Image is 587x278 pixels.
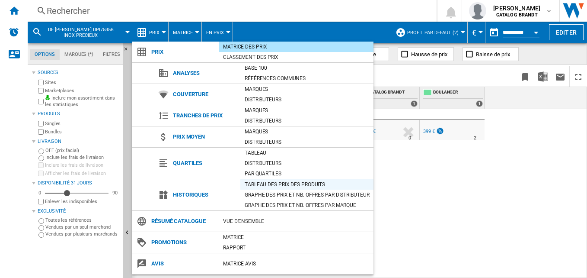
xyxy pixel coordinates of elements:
div: Matrice [219,233,373,242]
div: Graphe des prix et nb. offres par distributeur [240,191,373,199]
span: Prix [147,46,219,58]
div: Distributeurs [240,138,373,146]
span: Avis [147,258,219,270]
span: Résumé catalogue [147,215,219,227]
div: Marques [240,85,373,94]
span: Prix moyen [169,131,240,143]
div: Références communes [240,74,373,83]
div: Tableau des prix des produits [240,180,373,189]
span: Promotions [147,236,219,249]
div: Marques [240,106,373,115]
div: Par quartiles [240,169,373,178]
div: Distributeurs [240,95,373,104]
div: Vue d'ensemble [219,217,373,226]
div: Rapport [219,243,373,252]
div: Matrice des prix [219,42,373,51]
div: Base 100 [240,64,373,72]
div: Classement des prix [219,53,373,61]
div: Distributeurs [240,116,373,125]
span: Analyses [169,67,240,79]
div: Marques [240,127,373,136]
span: Tranches de prix [169,110,240,122]
div: Matrice AVIS [219,259,373,268]
div: Tableau [240,149,373,157]
div: Graphe des prix et nb. offres par marque [240,201,373,210]
div: Distributeurs [240,159,373,168]
span: Couverture [169,88,240,100]
span: Historiques [169,189,240,201]
span: Quartiles [169,157,240,169]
